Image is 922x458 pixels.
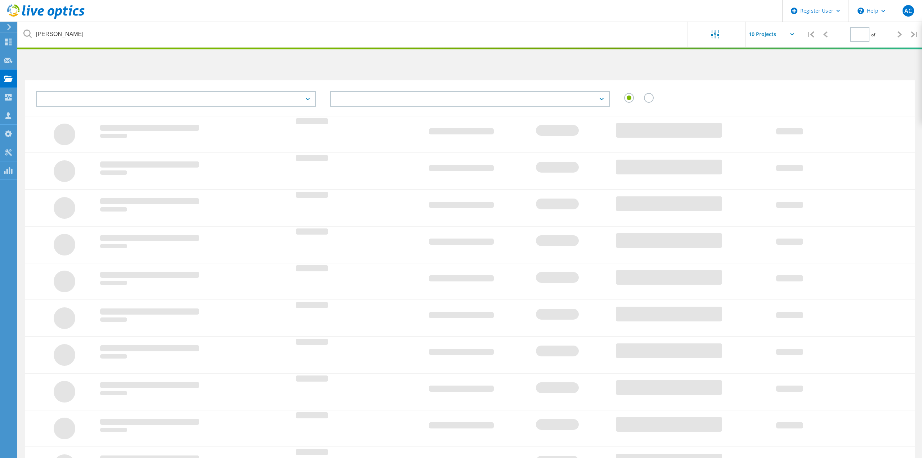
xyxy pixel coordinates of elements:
[871,32,875,38] span: of
[7,15,85,20] a: Live Optics Dashboard
[904,8,912,14] span: AC
[858,8,864,14] svg: \n
[803,22,818,47] div: |
[18,22,688,47] input: undefined
[907,22,922,47] div: |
